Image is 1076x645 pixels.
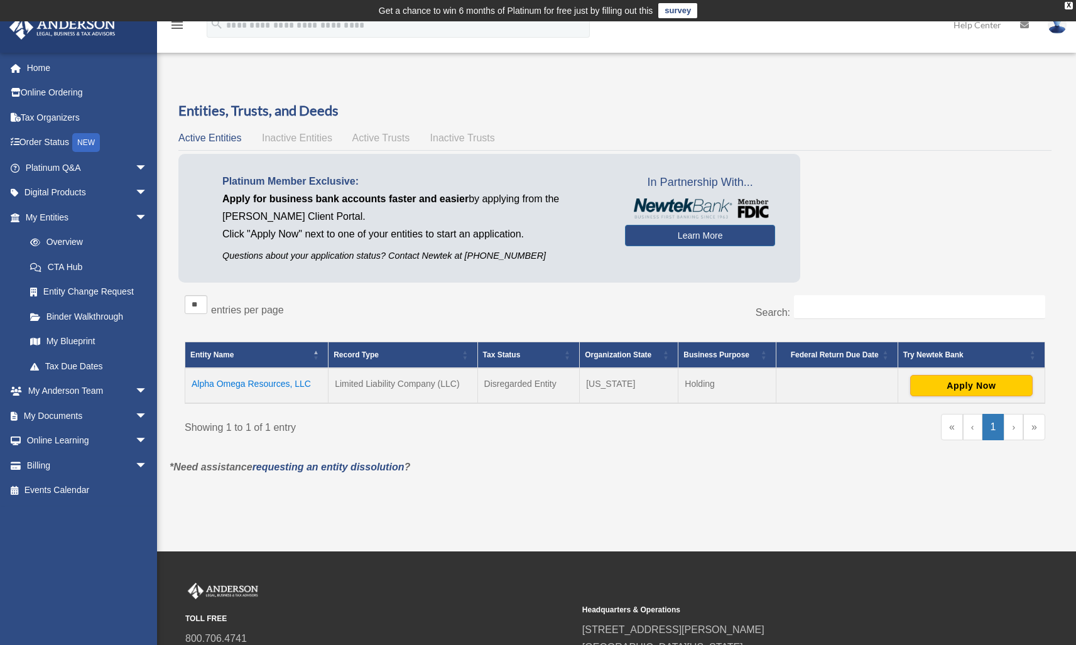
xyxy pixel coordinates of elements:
[580,368,678,403] td: [US_STATE]
[178,133,241,143] span: Active Entities
[135,155,160,181] span: arrow_drop_down
[185,633,247,644] a: 800.706.4741
[190,350,234,359] span: Entity Name
[262,133,332,143] span: Inactive Entities
[334,350,379,359] span: Record Type
[9,105,166,130] a: Tax Organizers
[9,155,166,180] a: Platinum Q&Aarrow_drop_down
[678,368,776,403] td: Holding
[9,55,166,80] a: Home
[1065,2,1073,9] div: close
[178,101,1052,121] h3: Entities, Trusts, and Deeds
[477,342,580,368] th: Tax Status: Activate to sort
[18,254,160,279] a: CTA Hub
[135,453,160,479] span: arrow_drop_down
[18,354,160,379] a: Tax Due Dates
[625,173,775,193] span: In Partnership With...
[6,15,119,40] img: Anderson Advisors Platinum Portal
[585,350,651,359] span: Organization State
[982,414,1004,440] a: 1
[756,307,790,318] label: Search:
[1004,414,1023,440] a: Next
[18,230,154,255] a: Overview
[678,342,776,368] th: Business Purpose: Activate to sort
[963,414,982,440] a: Previous
[631,198,769,219] img: NewtekBankLogoSM.png
[18,279,160,305] a: Entity Change Request
[379,3,653,18] div: Get a chance to win 6 months of Platinum for free just by filling out this
[185,612,573,626] small: TOLL FREE
[253,462,405,472] a: requesting an entity dissolution
[776,342,898,368] th: Federal Return Due Date: Activate to sort
[185,368,329,403] td: Alpha Omega Resources, LLC
[483,350,521,359] span: Tax Status
[9,453,166,478] a: Billingarrow_drop_down
[903,347,1026,362] div: Try Newtek Bank
[329,368,477,403] td: Limited Liability Company (LLC)
[625,225,775,246] a: Learn More
[72,133,100,152] div: NEW
[683,350,749,359] span: Business Purpose
[170,22,185,33] a: menu
[18,304,160,329] a: Binder Walkthrough
[222,190,606,225] p: by applying from the [PERSON_NAME] Client Portal.
[477,368,580,403] td: Disregarded Entity
[185,583,261,599] img: Anderson Advisors Platinum Portal
[222,193,469,204] span: Apply for business bank accounts faster and easier
[582,604,970,617] small: Headquarters & Operations
[185,342,329,368] th: Entity Name: Activate to invert sorting
[135,379,160,404] span: arrow_drop_down
[9,428,166,453] a: Online Learningarrow_drop_down
[430,133,495,143] span: Inactive Trusts
[9,80,166,106] a: Online Ordering
[210,17,224,31] i: search
[170,462,410,472] em: *Need assistance ?
[135,428,160,454] span: arrow_drop_down
[222,173,606,190] p: Platinum Member Exclusive:
[135,403,160,429] span: arrow_drop_down
[185,414,606,436] div: Showing 1 to 1 of 1 entry
[135,180,160,206] span: arrow_drop_down
[222,225,606,243] p: Click "Apply Now" next to one of your entities to start an application.
[9,379,166,404] a: My Anderson Teamarrow_drop_down
[9,403,166,428] a: My Documentsarrow_drop_down
[898,342,1045,368] th: Try Newtek Bank : Activate to sort
[9,180,166,205] a: Digital Productsarrow_drop_down
[1023,414,1045,440] a: Last
[211,305,284,315] label: entries per page
[910,375,1033,396] button: Apply Now
[1048,16,1067,34] img: User Pic
[18,329,160,354] a: My Blueprint
[352,133,410,143] span: Active Trusts
[9,130,166,156] a: Order StatusNEW
[580,342,678,368] th: Organization State: Activate to sort
[658,3,697,18] a: survey
[9,205,160,230] a: My Entitiesarrow_drop_down
[222,248,606,264] p: Questions about your application status? Contact Newtek at [PHONE_NUMBER]
[329,342,477,368] th: Record Type: Activate to sort
[941,414,963,440] a: First
[135,205,160,230] span: arrow_drop_down
[170,18,185,33] i: menu
[582,624,764,635] a: [STREET_ADDRESS][PERSON_NAME]
[9,478,166,503] a: Events Calendar
[791,350,879,359] span: Federal Return Due Date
